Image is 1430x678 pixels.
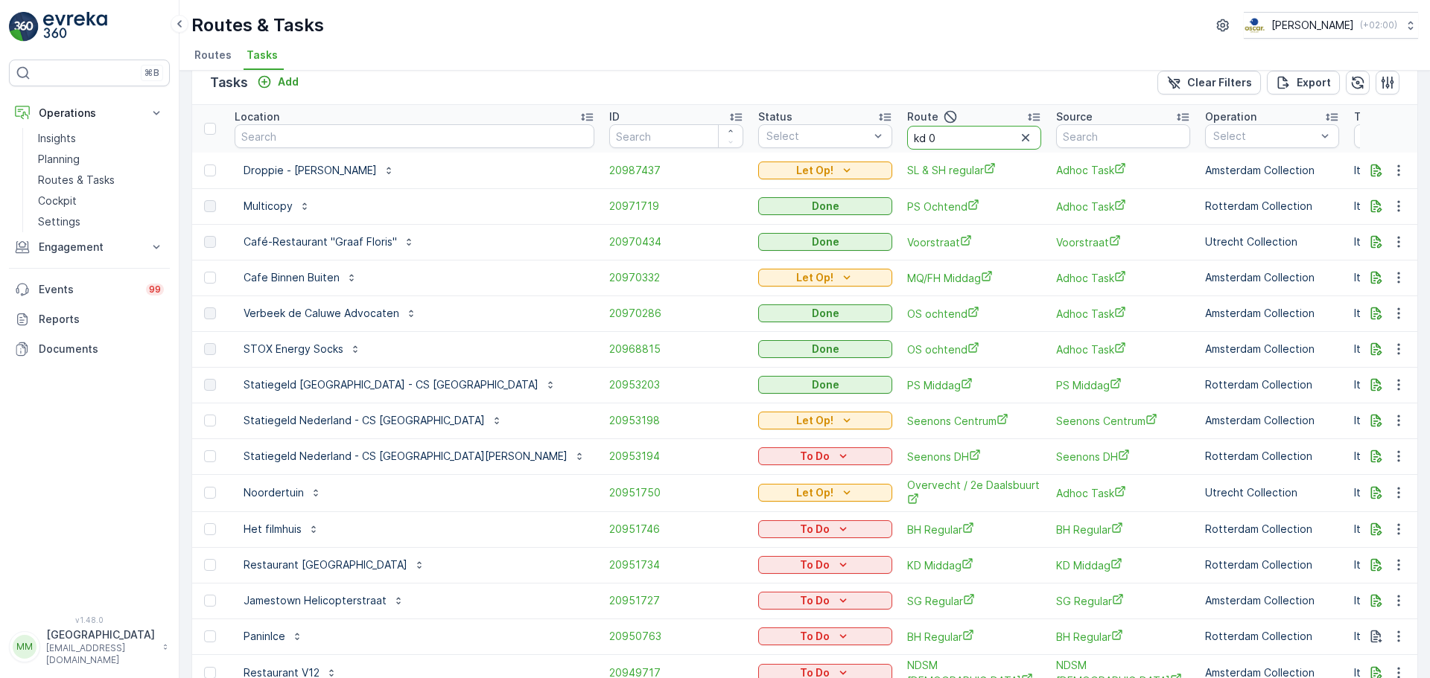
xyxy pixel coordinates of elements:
[244,485,304,500] p: Noordertuin
[1244,12,1418,39] button: [PERSON_NAME](+02:00)
[907,270,1041,286] span: MQ/FH Middag
[43,12,107,42] img: logo_light-DOdMpM7g.png
[1056,124,1190,148] input: Search
[235,337,370,361] button: STOX Energy Socks
[907,199,1041,214] a: PS Ochtend
[39,342,164,356] p: Documents
[204,595,216,607] div: Toggle Row Selected
[1056,234,1190,250] a: Voorstraat
[1198,224,1347,260] td: Utrecht Collection
[1198,511,1347,547] td: Rotterdam Collection
[800,522,830,537] p: To Do
[1198,438,1347,474] td: Rotterdam Collection
[235,624,312,648] button: PaninIce
[609,306,743,321] a: 20970286
[32,128,170,149] a: Insights
[609,522,743,537] a: 20951746
[609,629,743,644] span: 20950763
[907,162,1041,178] a: SL & SH regular
[1198,331,1347,367] td: Amsterdam Collection
[235,266,366,290] button: Cafe Binnen Buiten
[1056,162,1190,178] a: Adhoc Task
[1205,109,1256,124] p: Operation
[907,234,1041,250] span: Voorstraat
[38,152,80,167] p: Planning
[907,629,1041,645] a: BH Regular
[204,559,216,571] div: Toggle Row Selected
[204,164,216,176] div: Toggle Row Selected
[800,557,830,572] p: To Do
[907,126,1041,150] input: Search
[1056,306,1190,322] a: Adhoc Task
[609,270,743,285] span: 20970332
[1198,618,1347,654] td: Rotterdam Collection
[204,415,216,426] div: Toggle Row Selected
[609,413,743,428] a: 20953198
[758,520,892,538] button: To Do
[758,233,892,251] button: Done
[244,593,387,608] p: Jamestown Helicopterstraat
[758,592,892,610] button: To Do
[204,236,216,248] div: Toggle Row Selected
[235,409,512,432] button: Statiegeld Nederland - CS [GEOGRAPHIC_DATA]
[609,124,743,148] input: Search
[1056,449,1190,464] span: Seenons DH
[1297,75,1331,90] p: Export
[907,306,1041,322] a: OS ochtend
[907,522,1041,537] a: BH Regular
[907,449,1041,464] span: Seenons DH
[39,282,137,297] p: Events
[235,517,328,541] button: Het filmhuis
[46,642,155,666] p: [EMAIL_ADDRESS][DOMAIN_NAME]
[1198,260,1347,295] td: Amsterdam Collection
[204,272,216,284] div: Toggle Row Selected
[235,444,594,468] button: Statiegeld Nederland - CS [GEOGRAPHIC_DATA][PERSON_NAME]
[9,334,170,364] a: Documents
[1056,593,1190,609] a: SG Regular
[758,627,892,645] button: To Do
[1198,188,1347,224] td: Rotterdam Collection
[1198,547,1347,583] td: Rotterdam Collection
[907,593,1041,609] a: SG Regular
[235,159,404,182] button: Droppie - [PERSON_NAME]
[235,373,565,397] button: Statiegeld [GEOGRAPHIC_DATA] - CS [GEOGRAPHIC_DATA]
[235,481,331,505] button: Noordertuin
[1056,557,1190,573] a: KD Middag
[1271,18,1354,33] p: [PERSON_NAME]
[609,593,743,608] a: 20951727
[39,106,140,121] p: Operations
[235,301,426,325] button: Verbeek de Caluwe Advocaten
[1056,485,1190,501] span: Adhoc Task
[39,312,164,327] p: Reports
[609,199,743,214] a: 20971719
[235,194,320,218] button: Multicopy
[609,342,743,356] a: 20968815
[758,376,892,394] button: Done
[907,478,1041,508] a: Overvecht / 2e Daalsbuurt
[1056,270,1190,286] a: Adhoc Task
[1198,403,1347,438] td: Amsterdam Collection
[1056,413,1190,429] a: Seenons Centrum
[204,523,216,535] div: Toggle Row Selected
[609,234,743,249] span: 20970434
[38,214,80,229] p: Settings
[235,553,434,577] button: Restaurant [GEOGRAPHIC_DATA]
[609,485,743,500] a: 20951750
[244,342,343,356] p: STOX Energy Socks
[204,630,216,642] div: Toggle Row Selected
[796,270,833,285] p: Let Op!
[609,377,743,392] a: 20953203
[9,275,170,304] a: Events99
[812,234,839,249] p: Done
[9,615,170,624] span: v 1.48.0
